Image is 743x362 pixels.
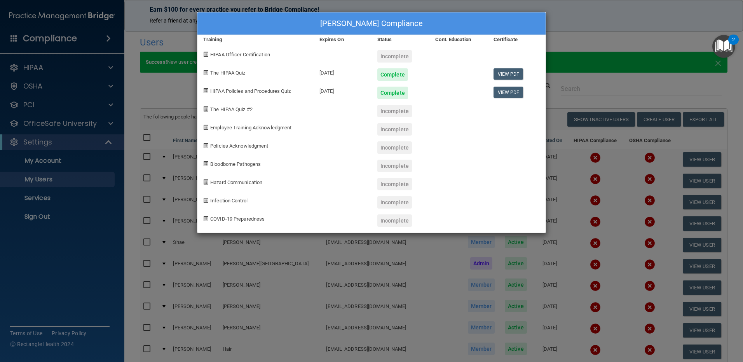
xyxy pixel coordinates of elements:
[712,35,735,58] button: Open Resource Center, 2 new notifications
[377,123,412,136] div: Incomplete
[371,35,429,44] div: Status
[210,179,262,185] span: Hazard Communication
[377,68,408,81] div: Complete
[314,63,371,81] div: [DATE]
[377,196,412,209] div: Incomplete
[377,160,412,172] div: Incomplete
[210,143,268,149] span: Policies Acknowledgment
[377,50,412,63] div: Incomplete
[210,88,291,94] span: HIPAA Policies and Procedures Quiz
[429,35,487,44] div: Cont. Education
[377,87,408,99] div: Complete
[377,214,412,227] div: Incomplete
[314,81,371,99] div: [DATE]
[210,198,248,204] span: Infection Control
[210,70,245,76] span: The HIPAA Quiz
[494,87,523,98] a: View PDF
[197,12,546,35] div: [PERSON_NAME] Compliance
[210,106,253,112] span: The HIPAA Quiz #2
[197,35,314,44] div: Training
[377,141,412,154] div: Incomplete
[732,40,735,50] div: 2
[314,35,371,44] div: Expires On
[377,105,412,117] div: Incomplete
[210,161,261,167] span: Bloodborne Pathogens
[377,178,412,190] div: Incomplete
[210,125,291,131] span: Employee Training Acknowledgment
[488,35,546,44] div: Certificate
[210,216,265,222] span: COVID-19 Preparedness
[210,52,270,57] span: HIPAA Officer Certification
[494,68,523,80] a: View PDF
